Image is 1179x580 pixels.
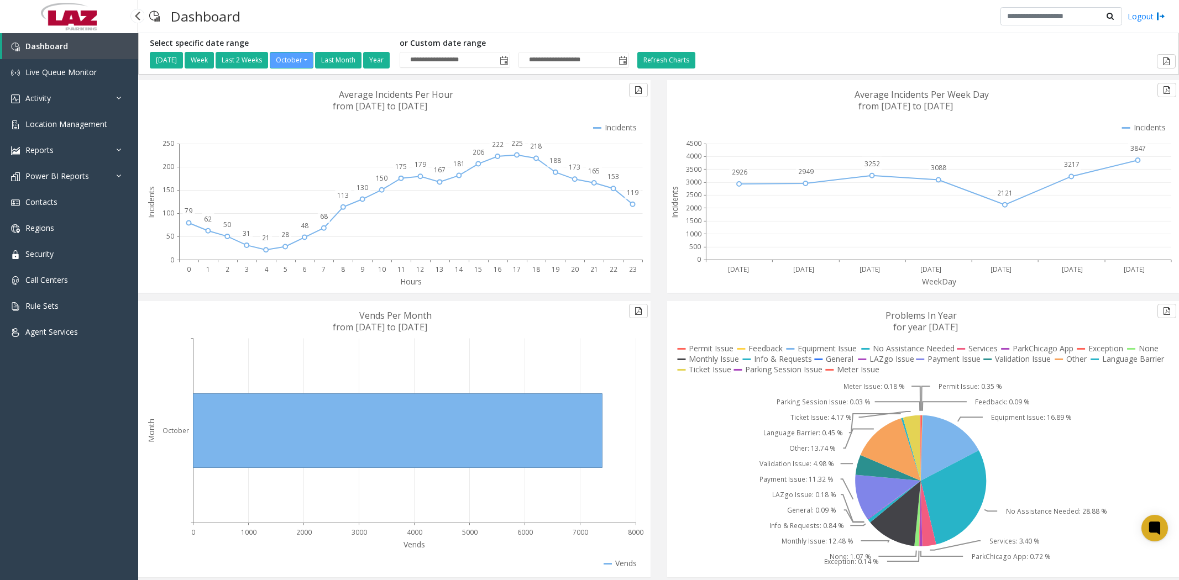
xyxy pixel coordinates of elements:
text: 8 [341,265,345,274]
text: [DATE] [1062,265,1083,274]
text: 3 [245,265,249,274]
text: 10 [378,265,386,274]
text: Monthly Issue: 12.48 % [782,536,853,546]
text: 153 [607,172,619,181]
text: 4000 [407,528,422,537]
span: Call Centers [25,275,68,285]
text: 0 [697,255,701,265]
img: 'icon' [11,276,20,285]
text: LAZgo Issue: 0.18 % [772,490,836,499]
text: 179 [415,160,426,169]
text: Incidents [146,186,156,218]
text: 3000 [352,528,367,537]
a: Dashboard [2,33,138,59]
text: 20 [571,265,579,274]
text: 5000 [462,528,478,537]
text: 79 [185,206,192,215]
span: Toggle popup [616,52,628,68]
text: from [DATE] to [DATE] [333,321,427,333]
text: Payment Issue: 11.32 % [759,474,834,484]
text: 7 [322,265,326,274]
text: Incidents [1134,122,1166,133]
text: 6 [302,265,306,274]
button: Year [363,52,390,68]
text: 3217 [1064,160,1080,170]
text: Validation Issue: 4.98 % [759,459,834,468]
text: Equipment Issue [798,343,857,354]
text: 11 [397,265,405,274]
text: None: 1.07 % [830,552,871,561]
text: Parking Session Issue [745,364,822,375]
text: ParkChicago App: 0.72 % [971,552,1050,561]
text: from [DATE] to [DATE] [333,100,427,112]
text: WeekDay [922,276,957,287]
text: 3000 [686,177,701,187]
img: 'icon' [11,328,20,337]
text: Monthly Issue [689,354,739,364]
text: General: 0.09 % [787,505,836,515]
text: 6000 [517,528,533,537]
text: 50 [166,231,174,241]
text: Services: 3.40 % [989,536,1040,546]
text: 100 [163,208,174,218]
button: Week [185,52,214,68]
text: 181 [453,159,465,168]
text: 15 [474,265,482,274]
text: Meter Issue: 0.18 % [843,382,904,391]
text: 113 [337,191,349,200]
text: 119 [627,188,638,197]
text: Other [1066,354,1087,364]
text: 21 [590,265,598,274]
text: 3847 [1130,144,1146,153]
text: 165 [588,166,600,176]
span: Live Queue Monitor [25,67,97,77]
img: 'icon' [11,68,20,77]
text: Language Barrier [1102,354,1165,364]
text: Ticket Issue: 4.17 % [790,413,852,422]
img: 'icon' [11,198,20,207]
text: Problems In Year [885,309,957,321]
text: 3500 [686,165,701,174]
text: 200 [163,162,174,171]
text: 0 [170,255,174,265]
text: Vends [615,558,637,568]
button: Export to pdf [629,304,648,318]
text: 2 [226,265,229,274]
text: 1500 [686,216,701,225]
text: 218 [530,141,542,151]
text: Average Incidents Per Hour [339,88,453,101]
text: No Assistance Needed: 28.88 % [1005,507,1107,516]
button: Export to pdf [1157,54,1176,68]
text: October [163,426,189,435]
button: [DATE] [150,52,183,68]
text: Vends [404,539,425,550]
text: [DATE] [1124,265,1145,274]
text: 68 [320,212,328,221]
text: 22 [610,265,617,274]
text: 225 [511,139,523,148]
text: for year [DATE] [893,321,958,333]
text: 500 [689,242,701,251]
text: [DATE] [991,265,1012,274]
text: 18 [532,265,540,274]
text: Info & Requests [754,354,812,364]
img: logout [1156,10,1165,22]
text: 12 [416,265,424,274]
h5: Select specific date range [150,39,391,48]
text: 62 [204,214,212,224]
span: Agent Services [25,326,78,337]
text: [DATE] [727,265,748,274]
span: Power BI Reports [25,171,89,181]
text: [DATE] [859,265,880,274]
text: 0 [187,265,191,274]
span: Rule Sets [25,300,59,311]
text: [DATE] [920,265,941,274]
button: Refresh Charts [637,52,695,68]
button: Export to pdf [1157,83,1176,97]
text: Info & Requests: 0.84 % [769,521,843,530]
text: 13 [436,265,443,274]
text: 0 [191,528,195,537]
text: LAZgo Issue [869,354,914,364]
text: 7000 [573,528,588,537]
img: 'icon' [11,172,20,181]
